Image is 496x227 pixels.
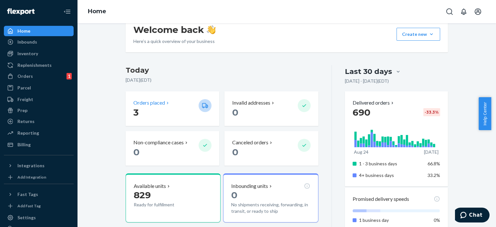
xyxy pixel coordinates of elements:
p: Invalid addresses [232,99,270,107]
div: Inventory [17,50,38,57]
p: [DATE] ( EDT ) [126,77,318,83]
ol: breadcrumbs [83,2,111,21]
span: 829 [134,190,151,201]
a: Settings [4,212,74,223]
span: 0 [232,147,238,158]
p: 1 - 3 business days [359,160,423,167]
div: -33.3 % [423,108,440,116]
a: Billing [4,139,74,150]
iframe: Opens a widget where you can chat to one of our agents [455,208,490,224]
div: Integrations [17,162,45,169]
button: Open Search Box [443,5,456,18]
div: Settings [17,214,36,221]
a: Replenishments [4,60,74,70]
button: Integrations [4,160,74,171]
div: 1 [67,73,72,79]
div: Freight [17,96,33,103]
div: Reporting [17,130,39,136]
span: 0 [232,107,238,118]
img: Flexport logo [7,8,35,15]
a: Home [4,26,74,36]
span: 33.2% [428,172,440,178]
p: Canceled orders [232,139,268,146]
a: Add Fast Tag [4,202,74,210]
button: Fast Tags [4,189,74,200]
p: No shipments receiving, forwarding, in transit, or ready to ship [231,201,310,214]
p: [DATE] - [DATE] ( EDT ) [345,78,389,84]
div: Billing [17,141,31,148]
div: Parcel [17,85,31,91]
button: Canceled orders 0 [224,131,318,166]
div: Replenishments [17,62,52,68]
span: 690 [353,107,370,118]
p: 1 business day [359,217,423,223]
button: Invalid addresses 0 [224,91,318,126]
button: Create new [397,28,440,41]
a: Reporting [4,128,74,138]
a: Returns [4,116,74,127]
a: Inbounds [4,37,74,47]
div: Add Fast Tag [17,203,41,209]
button: Open notifications [457,5,470,18]
p: Inbounding units [231,182,268,190]
button: Orders placed 3 [126,91,219,126]
a: Inventory [4,48,74,59]
p: Here’s a quick overview of your business [133,38,216,45]
div: Last 30 days [345,67,392,77]
button: Delivered orders [353,99,395,107]
a: Home [88,8,106,15]
div: Add Integration [17,174,46,180]
span: 0 [133,147,139,158]
p: [DATE] [424,149,439,155]
h1: Welcome back [133,24,216,36]
button: Close Navigation [61,5,74,18]
span: 0 [231,190,237,201]
p: 4+ business days [359,172,423,179]
p: Ready for fulfillment [134,201,193,208]
p: Promised delivery speeds [353,195,409,203]
button: Open account menu [471,5,484,18]
button: Available units829Ready for fulfillment [126,173,221,222]
div: Home [17,28,30,34]
p: Available units [134,182,166,190]
button: Inbounding units0No shipments receiving, forwarding, in transit, or ready to ship [223,173,318,222]
div: Fast Tags [17,191,38,198]
a: Freight [4,94,74,105]
img: hand-wave emoji [207,25,216,34]
a: Orders1 [4,71,74,81]
span: 66.8% [428,161,440,166]
div: Returns [17,118,35,125]
span: 3 [133,107,139,118]
p: Aug 24 [354,149,368,155]
button: Non-compliance cases 0 [126,131,219,166]
button: Help Center [479,97,491,130]
a: Add Integration [4,173,74,181]
div: Orders [17,73,33,79]
p: Non-compliance cases [133,139,184,146]
p: Orders placed [133,99,165,107]
div: Prep [17,107,27,114]
div: Inbounds [17,39,37,45]
span: 0% [434,217,440,223]
a: Parcel [4,83,74,93]
a: Prep [4,105,74,116]
h3: Today [126,65,318,76]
